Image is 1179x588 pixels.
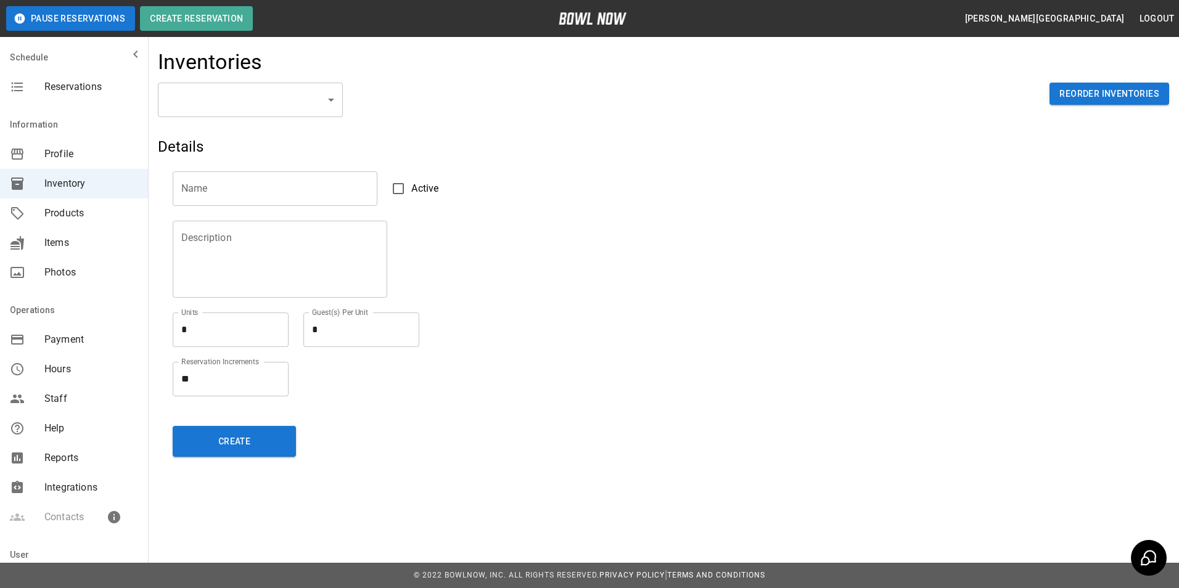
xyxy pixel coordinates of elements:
[158,137,832,157] h5: Details
[1135,7,1179,30] button: Logout
[6,6,135,31] button: Pause Reservations
[44,235,138,250] span: Items
[44,451,138,465] span: Reports
[44,80,138,94] span: Reservations
[44,176,138,191] span: Inventory
[158,49,263,75] h4: Inventories
[44,206,138,221] span: Products
[158,83,343,117] div: ​
[960,7,1130,30] button: [PERSON_NAME][GEOGRAPHIC_DATA]
[44,391,138,406] span: Staff
[411,181,438,196] span: Active
[1050,83,1169,105] button: Reorder Inventories
[44,362,138,377] span: Hours
[44,421,138,436] span: Help
[599,571,665,579] a: Privacy Policy
[140,6,253,31] button: Create Reservation
[44,147,138,161] span: Profile
[173,426,296,457] button: Create
[414,571,599,579] span: © 2022 BowlNow, Inc. All Rights Reserved.
[44,332,138,347] span: Payment
[559,12,626,25] img: logo
[44,265,138,280] span: Photos
[44,480,138,495] span: Integrations
[667,571,765,579] a: Terms and Conditions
